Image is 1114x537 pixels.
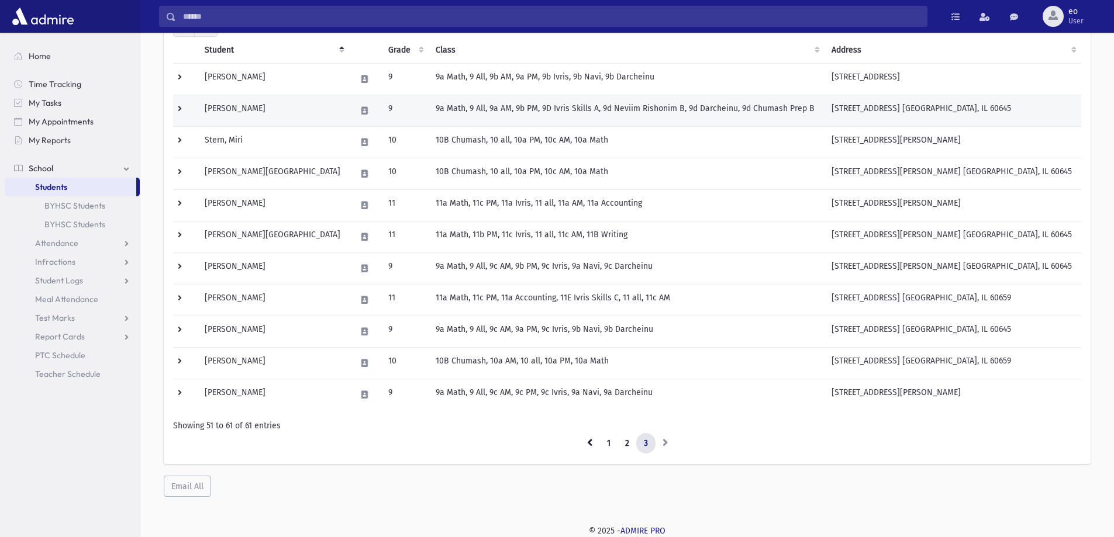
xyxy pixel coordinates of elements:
[381,221,429,252] td: 11
[5,93,140,112] a: My Tasks
[5,196,140,215] a: BYHSC Students
[1068,16,1084,26] span: User
[29,79,81,89] span: Time Tracking
[35,257,75,267] span: Infractions
[35,294,98,304] span: Meal Attendance
[5,131,140,150] a: My Reports
[5,215,140,234] a: BYHSC Students
[381,284,429,316] td: 11
[5,234,140,252] a: Attendance
[825,37,1081,64] th: Address: activate to sort column ascending
[176,6,927,27] input: Search
[429,316,825,347] td: 9a Math, 9 All, 9c AM, 9a PM, 9c Ivris, 9b Navi, 9b Darcheinu
[198,95,349,126] td: [PERSON_NAME]
[825,158,1081,189] td: [STREET_ADDRESS][PERSON_NAME] [GEOGRAPHIC_DATA], IL 60645
[198,189,349,221] td: [PERSON_NAME]
[825,252,1081,284] td: [STREET_ADDRESS][PERSON_NAME] [GEOGRAPHIC_DATA], IL 60645
[159,525,1095,537] div: © 2025 -
[429,158,825,189] td: 10B Chumash, 10 all, 10a PM, 10c AM, 10a Math
[198,221,349,252] td: [PERSON_NAME][GEOGRAPHIC_DATA]
[618,433,637,454] a: 2
[381,347,429,379] td: 10
[381,252,429,284] td: 9
[35,182,67,192] span: Students
[381,379,429,410] td: 9
[5,290,140,309] a: Meal Attendance
[35,238,78,248] span: Attendance
[29,98,61,108] span: My Tasks
[381,37,429,64] th: Grade: activate to sort column ascending
[5,365,140,383] a: Teacher Schedule
[825,63,1081,95] td: [STREET_ADDRESS]
[5,47,140,65] a: Home
[381,158,429,189] td: 10
[35,313,75,323] span: Test Marks
[198,316,349,347] td: [PERSON_NAME]
[620,526,665,536] a: ADMIRE PRO
[198,284,349,316] td: [PERSON_NAME]
[198,63,349,95] td: [PERSON_NAME]
[825,126,1081,158] td: [STREET_ADDRESS][PERSON_NAME]
[825,284,1081,316] td: [STREET_ADDRESS] [GEOGRAPHIC_DATA], IL 60659
[198,126,349,158] td: Stern, Miri
[35,331,85,342] span: Report Cards
[599,433,618,454] a: 1
[35,350,85,361] span: PTC Schedule
[825,379,1081,410] td: [STREET_ADDRESS][PERSON_NAME]
[429,95,825,126] td: 9a Math, 9 All, 9a AM, 9b PM, 9D Ivris Skills A, 9d Neviim Rishonim B, 9d Darcheinu, 9d Chumash P...
[381,63,429,95] td: 9
[825,221,1081,252] td: [STREET_ADDRESS][PERSON_NAME] [GEOGRAPHIC_DATA], IL 60645
[429,37,825,64] th: Class: activate to sort column ascending
[1068,7,1084,16] span: eo
[164,476,211,497] button: Email All
[9,5,77,28] img: AdmirePro
[5,252,140,271] a: Infractions
[429,126,825,158] td: 10B Chumash, 10 all, 10a PM, 10c AM, 10a Math
[429,379,825,410] td: 9a Math, 9 All, 9c AM, 9c PM, 9c Ivris, 9a Navi, 9a Darcheinu
[5,309,140,327] a: Test Marks
[429,252,825,284] td: 9a Math, 9 All, 9c AM, 9b PM, 9c Ivris, 9a Navi, 9c Darcheinu
[35,369,101,379] span: Teacher Schedule
[381,126,429,158] td: 10
[198,379,349,410] td: [PERSON_NAME]
[5,75,140,93] a: Time Tracking
[825,316,1081,347] td: [STREET_ADDRESS] [GEOGRAPHIC_DATA], IL 60645
[429,221,825,252] td: 11a Math, 11b PM, 11c Ivris, 11 all, 11c AM, 11B Writing
[5,178,136,196] a: Students
[5,327,140,346] a: Report Cards
[429,189,825,221] td: 11a Math, 11c PM, 11a Ivris, 11 all, 11a AM, 11a Accounting
[429,63,825,95] td: 9a Math, 9 All, 9b AM, 9a PM, 9b Ivris, 9b Navi, 9b Darcheinu
[825,347,1081,379] td: [STREET_ADDRESS] [GEOGRAPHIC_DATA], IL 60659
[825,189,1081,221] td: [STREET_ADDRESS][PERSON_NAME]
[5,159,140,178] a: School
[636,433,656,454] a: 3
[198,37,349,64] th: Student: activate to sort column descending
[173,420,1081,432] div: Showing 51 to 61 of 61 entries
[429,347,825,379] td: 10B Chumash, 10a AM, 10 all, 10a PM, 10a Math
[381,189,429,221] td: 11
[5,271,140,290] a: Student Logs
[5,346,140,365] a: PTC Schedule
[5,112,140,131] a: My Appointments
[198,252,349,284] td: [PERSON_NAME]
[35,275,83,286] span: Student Logs
[29,116,94,127] span: My Appointments
[198,347,349,379] td: [PERSON_NAME]
[29,51,51,61] span: Home
[198,158,349,189] td: [PERSON_NAME][GEOGRAPHIC_DATA]
[29,163,53,174] span: School
[825,95,1081,126] td: [STREET_ADDRESS] [GEOGRAPHIC_DATA], IL 60645
[381,316,429,347] td: 9
[29,135,71,145] span: My Reports
[381,95,429,126] td: 9
[429,284,825,316] td: 11a Math, 11c PM, 11a Accounting, 11E Ivris Skills C, 11 all, 11c AM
